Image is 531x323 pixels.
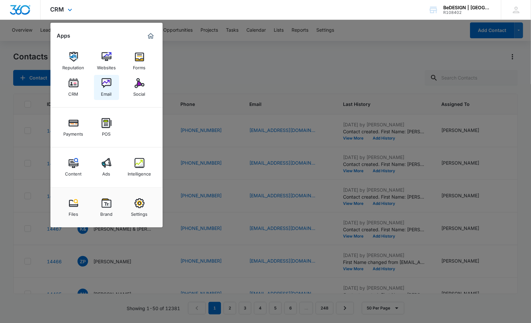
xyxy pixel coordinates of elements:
[61,195,86,220] a: Files
[61,155,86,180] a: Content
[134,88,145,97] div: Social
[61,48,86,74] a: Reputation
[131,208,148,217] div: Settings
[57,33,71,39] h2: Apps
[64,128,83,137] div: Payments
[100,208,112,217] div: Brand
[63,62,84,70] div: Reputation
[128,168,151,177] div: Intelligence
[127,155,152,180] a: Intelligence
[127,195,152,220] a: Settings
[69,88,78,97] div: CRM
[50,6,64,13] span: CRM
[145,31,156,41] a: Marketing 360® Dashboard
[65,168,82,177] div: Content
[102,128,111,137] div: POS
[61,115,86,140] a: Payments
[443,10,491,15] div: account id
[133,62,146,70] div: Forms
[101,88,112,97] div: Email
[69,208,78,217] div: Files
[94,155,119,180] a: Ads
[127,48,152,74] a: Forms
[127,75,152,100] a: Social
[94,115,119,140] a: POS
[61,75,86,100] a: CRM
[94,48,119,74] a: Websites
[94,195,119,220] a: Brand
[103,168,110,177] div: Ads
[94,75,119,100] a: Email
[443,5,491,10] div: account name
[97,62,116,70] div: Websites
